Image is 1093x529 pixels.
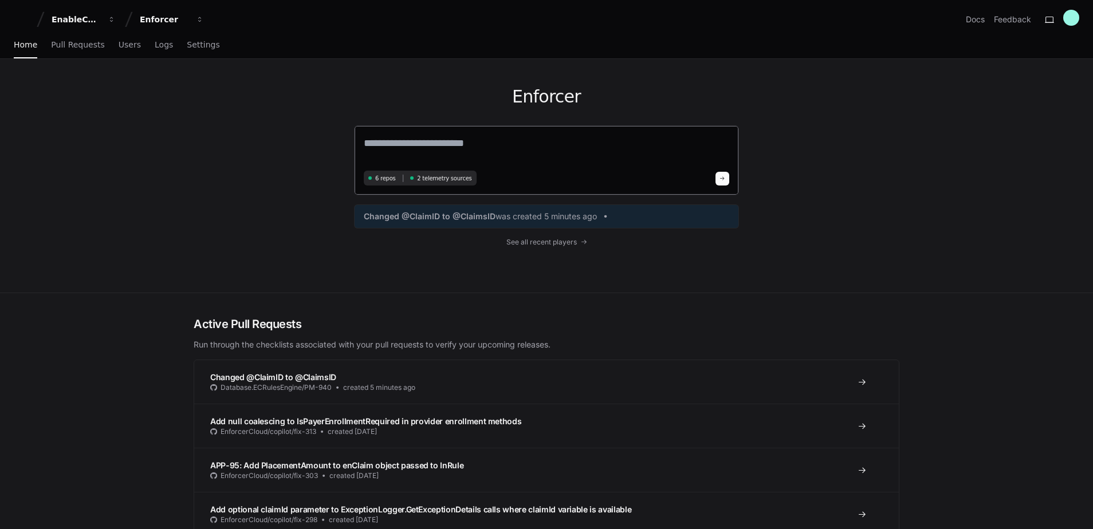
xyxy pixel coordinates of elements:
[343,383,415,392] span: created 5 minutes ago
[329,515,378,524] span: created [DATE]
[119,41,141,48] span: Users
[194,339,899,350] p: Run through the checklists associated with your pull requests to verify your upcoming releases.
[187,41,219,48] span: Settings
[187,32,219,58] a: Settings
[354,238,739,247] a: See all recent players
[328,427,377,436] span: created [DATE]
[155,32,173,58] a: Logs
[375,174,396,183] span: 6 repos
[221,383,332,392] span: Database.ECRulesEngine/PM-940
[210,504,631,514] span: Add optional claimId parameter to ExceptionLogger.GetExceptionDetails calls where claimId variabl...
[221,515,317,524] span: EnforcerCloud/copilot/fix-298
[194,360,899,404] a: Changed @ClaimID to @ClaimsIDDatabase.ECRulesEngine/PM-940created 5 minutes ago
[135,9,209,30] button: Enforcer
[966,14,985,25] a: Docs
[155,41,173,48] span: Logs
[51,32,104,58] a: Pull Requests
[210,460,463,470] span: APP-95: Add PlacementAmount to enClaim object passed to InRule
[221,471,318,480] span: EnforcerCloud/copilot/fix-303
[210,416,521,426] span: Add null coalescing to IsPayerEnrollmentRequired in provider enrollment methods
[140,14,189,25] div: Enforcer
[194,316,899,332] h2: Active Pull Requests
[52,14,101,25] div: EnableComp
[210,372,336,382] span: Changed @ClaimID to @ClaimsID
[354,86,739,107] h1: Enforcer
[51,41,104,48] span: Pull Requests
[496,211,597,222] span: was created 5 minutes ago
[364,211,496,222] span: Changed @ClaimID to @ClaimsID
[14,41,37,48] span: Home
[194,404,899,448] a: Add null coalescing to IsPayerEnrollmentRequired in provider enrollment methodsEnforcerCloud/copi...
[364,211,729,222] a: Changed @ClaimID to @ClaimsIDwas created 5 minutes ago
[221,427,316,436] span: EnforcerCloud/copilot/fix-313
[417,174,471,183] span: 2 telemetry sources
[506,238,577,247] span: See all recent players
[194,448,899,492] a: APP-95: Add PlacementAmount to enClaim object passed to InRuleEnforcerCloud/copilot/fix-303create...
[119,32,141,58] a: Users
[14,32,37,58] a: Home
[329,471,379,480] span: created [DATE]
[994,14,1031,25] button: Feedback
[47,9,120,30] button: EnableComp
